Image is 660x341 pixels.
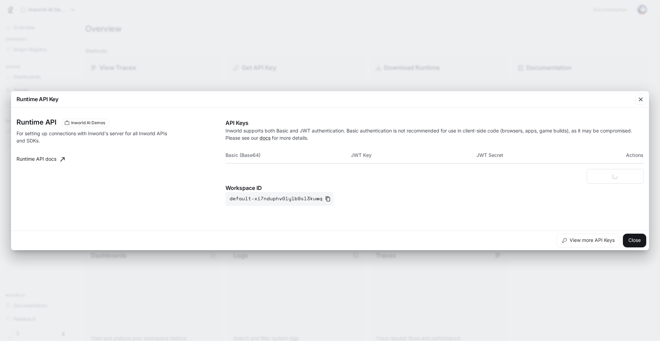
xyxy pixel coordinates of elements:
p: For setting up connections with Inworld's server for all Inworld APIs and SDKs. [16,130,169,144]
p: Runtime API Key [16,95,58,103]
th: Actions [602,147,643,163]
div: These keys will apply to your current workspace only [62,119,109,127]
button: default-xi7nduphv0lylb9sl3kuwq [225,192,333,206]
th: Basic (Base64) [225,147,351,163]
a: docs [260,135,271,141]
a: Runtime API docs [14,152,67,166]
p: Workspace ID [225,184,643,192]
h3: Runtime API [16,119,56,126]
th: JWT Secret [476,147,602,163]
button: View more API Keys [557,234,620,247]
span: Inworld AI Demos [68,120,108,126]
button: Close [623,234,646,247]
p: Inworld supports both Basic and JWT authentication. Basic authentication is not recommended for u... [225,127,643,141]
p: API Keys [225,119,643,127]
th: JWT Key [351,147,476,163]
